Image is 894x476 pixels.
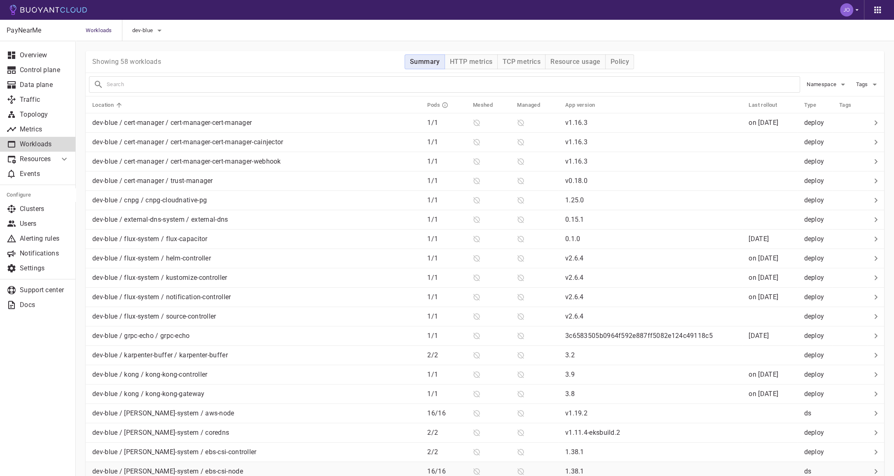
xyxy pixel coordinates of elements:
[804,293,832,301] p: deploy
[20,264,69,272] p: Settings
[92,390,205,398] p: dev-blue / kong / kong-kong-gateway
[749,332,769,340] relative-time: [DATE]
[20,110,69,119] p: Topology
[92,138,283,146] p: dev-blue / cert-manager / cert-manager-cert-manager-cainjector
[92,351,228,359] p: dev-blue / karpenter-buffer / karpenter-buffer
[807,81,838,88] span: Namespace
[550,58,601,66] h4: Resource usage
[749,119,778,127] span: Thu, 10 Jul 2025 01:27:51 GMT+9 / Wed, 09 Jul 2025 16:27:51 UTC
[804,351,832,359] p: deploy
[807,78,848,91] button: Namespace
[92,216,228,224] p: dev-blue / external-dns-system / external-dns
[92,119,252,127] p: dev-blue / cert-manager / cert-manager-cert-manager
[804,409,832,417] p: ds
[497,54,545,69] button: TCP metrics
[427,216,466,224] p: 1 / 1
[749,274,778,281] span: Wed, 20 Aug 2025 01:55:27 GMT+9 / Tue, 19 Aug 2025 16:55:27 UTC
[427,351,466,359] p: 2 / 2
[565,312,584,320] p: v2.6.4
[427,332,466,340] p: 1 / 1
[749,235,769,243] relative-time: [DATE]
[20,301,69,309] p: Docs
[132,24,164,37] button: dev-blue
[427,274,466,282] p: 1 / 1
[92,429,229,437] p: dev-blue / [PERSON_NAME]-system / coredns
[92,409,234,417] p: dev-blue / [PERSON_NAME]-system / aws-node
[565,138,587,146] p: v1.16.3
[804,254,832,263] p: deploy
[804,429,832,437] p: deploy
[565,293,584,301] p: v2.6.4
[749,390,778,398] span: Tue, 08 Jul 2025 15:28:41 GMT+9 / Tue, 08 Jul 2025 06:28:41 UTC
[839,102,852,108] h5: Tags
[442,102,448,108] svg: Running pods in current release / Expected pods
[804,177,832,185] p: deploy
[804,101,827,109] span: Type
[92,293,231,301] p: dev-blue / flux-system / notification-controller
[427,119,466,127] p: 1 / 1
[92,274,227,282] p: dev-blue / flux-system / kustomize-controller
[854,78,881,91] button: Tags
[20,96,69,104] p: Traffic
[545,54,606,69] button: Resource usage
[749,235,769,243] span: Sat, 23 Aug 2025 14:43:47 GMT+9 / Sat, 23 Aug 2025 05:43:47 UTC
[804,332,832,340] p: deploy
[749,293,778,301] span: Wed, 20 Aug 2025 01:55:27 GMT+9 / Tue, 19 Aug 2025 16:55:27 UTC
[749,119,778,127] relative-time: on [DATE]
[605,54,634,69] button: Policy
[20,66,69,74] p: Control plane
[410,58,440,66] h4: Summary
[565,157,587,165] p: v1.16.3
[92,312,216,321] p: dev-blue / flux-system / source-controller
[20,170,69,178] p: Events
[565,351,575,359] p: 3.2
[92,235,208,243] p: dev-blue / flux-system / flux-capacitor
[92,370,207,379] p: dev-blue / kong / kong-kong-controller
[749,370,778,378] span: Thu, 10 Jul 2025 02:22:14 GMT+9 / Wed, 09 Jul 2025 17:22:14 UTC
[804,274,832,282] p: deploy
[427,157,466,166] p: 1 / 1
[517,101,551,109] span: Managed
[565,409,587,417] p: v1.19.2
[749,332,769,340] span: Sat, 13 Sep 2025 00:15:39 GMT+9 / Fri, 12 Sep 2025 15:15:39 UTC
[107,79,800,90] input: Search
[804,102,816,108] h5: Type
[445,54,498,69] button: HTTP metrics
[565,370,575,378] p: 3.9
[427,429,466,437] p: 2 / 2
[804,467,832,476] p: ds
[427,370,466,379] p: 1 / 1
[749,370,778,378] relative-time: on [DATE]
[804,448,832,456] p: deploy
[749,293,778,301] relative-time: on [DATE]
[856,81,869,88] span: Tags
[427,293,466,301] p: 1 / 1
[427,467,466,476] p: 16 / 16
[20,125,69,134] p: Metrics
[565,101,606,109] span: App version
[450,58,493,66] h4: HTTP metrics
[749,254,778,262] relative-time: on [DATE]
[804,370,832,379] p: deploy
[92,58,161,66] p: Showing 58 workloads
[7,192,69,198] h5: Configure
[565,216,584,223] p: 0.15.1
[20,220,69,228] p: Users
[804,390,832,398] p: deploy
[427,235,466,243] p: 1 / 1
[427,138,466,146] p: 1 / 1
[565,390,575,398] p: 3.8
[565,332,713,340] p: 3c6583505b0964f592e887ff5082e124c49118c5
[20,140,69,148] p: Workloads
[427,101,459,109] span: Pods
[517,102,540,108] h5: Managed
[427,448,466,456] p: 2 / 2
[92,254,211,263] p: dev-blue / flux-system / helm-controller
[473,101,503,109] span: Meshed
[749,102,777,108] h5: Last rollout
[20,205,69,213] p: Clusters
[565,448,584,456] p: 1.38.1
[804,138,832,146] p: deploy
[749,390,778,398] relative-time: on [DATE]
[92,448,257,456] p: dev-blue / [PERSON_NAME]-system / ebs-csi-controller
